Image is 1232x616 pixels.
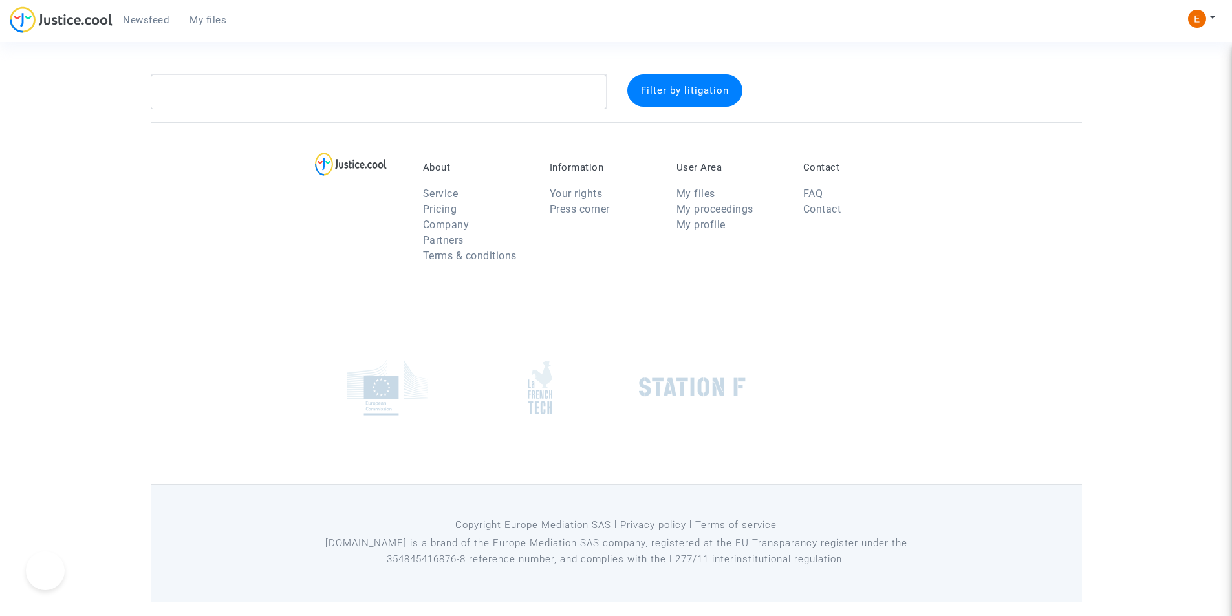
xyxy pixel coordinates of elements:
[423,162,530,173] p: About
[423,187,459,200] a: Service
[641,85,729,96] span: Filter by litigation
[315,153,387,176] img: logo-lg.svg
[423,203,457,215] a: Pricing
[321,517,911,533] p: Copyright Europe Mediation SAS l Privacy policy l Terms of service
[676,187,715,200] a: My files
[803,203,841,215] a: Contact
[803,162,911,173] p: Contact
[321,535,911,568] p: [DOMAIN_NAME] is a brand of the Europe Mediation SAS company, registered at the EU Transparancy r...
[10,6,113,33] img: jc-logo.svg
[179,10,237,30] a: My files
[803,187,823,200] a: FAQ
[676,162,784,173] p: User Area
[550,162,657,173] p: Information
[550,203,610,215] a: Press corner
[423,250,517,262] a: Terms & conditions
[423,234,464,246] a: Partners
[676,203,753,215] a: My proceedings
[123,14,169,26] span: Newsfeed
[550,187,603,200] a: Your rights
[423,218,470,231] a: Company
[347,359,428,416] img: europe_commision.png
[528,360,552,415] img: french_tech.png
[639,377,746,397] img: stationf.png
[113,10,179,30] a: Newsfeed
[26,551,65,590] iframe: Toggle Customer Support
[189,14,226,26] span: My files
[676,218,726,231] a: My profile
[1188,10,1206,28] img: ACg8ocIeiFvHKe4dA5oeRFd_CiCnuxWUEc1A2wYhRJE3TTWt=s96-c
